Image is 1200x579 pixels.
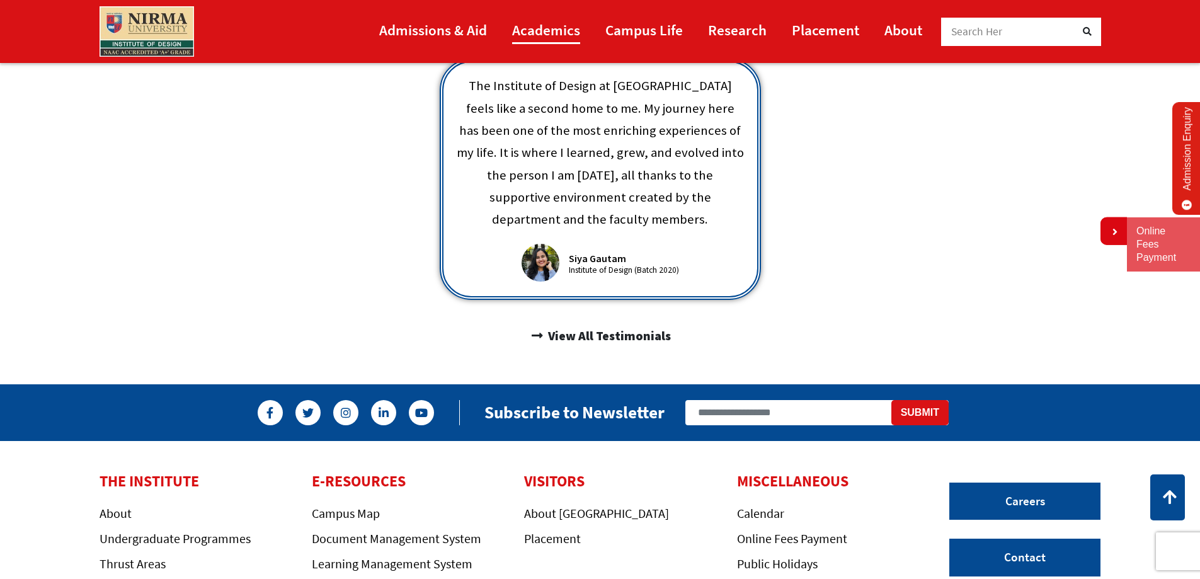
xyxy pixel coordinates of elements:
a: Online Fees Payment [1136,225,1191,264]
img: Siya-Gautam-792x421 [522,244,559,282]
a: Learning Management System [312,556,472,571]
a: Placement [792,16,859,44]
a: About [GEOGRAPHIC_DATA] [524,505,669,521]
a: Institute of Design (Batch 2020) [569,266,679,275]
a: About [100,505,132,521]
span: Search Her [951,25,1003,38]
div: The Institute of Design at [GEOGRAPHIC_DATA] feels like a second home to me. My journey here has ... [456,75,745,231]
a: Public Holidays [737,556,818,571]
a: Undergraduate Programmes [100,530,251,546]
a: Campus Life [605,16,683,44]
span: View All Testimonials [545,325,671,347]
a: Thrust Areas [100,556,166,571]
a: Siya Gautam [569,251,679,266]
a: Document Management System [312,530,481,546]
a: Campus Map [312,505,380,521]
img: main_logo [100,6,194,57]
a: Placement [524,530,581,546]
a: View All Testimonials [427,325,774,347]
h2: Subscribe to Newsletter [484,402,665,423]
a: About [884,16,922,44]
a: Calendar [737,505,784,521]
a: Careers [949,483,1100,520]
button: Submit [891,400,949,425]
a: Contact [949,539,1100,576]
a: Online Fees Payment [737,530,847,546]
a: Research [708,16,767,44]
a: Academics [512,16,580,44]
a: Admissions & Aid [379,16,487,44]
